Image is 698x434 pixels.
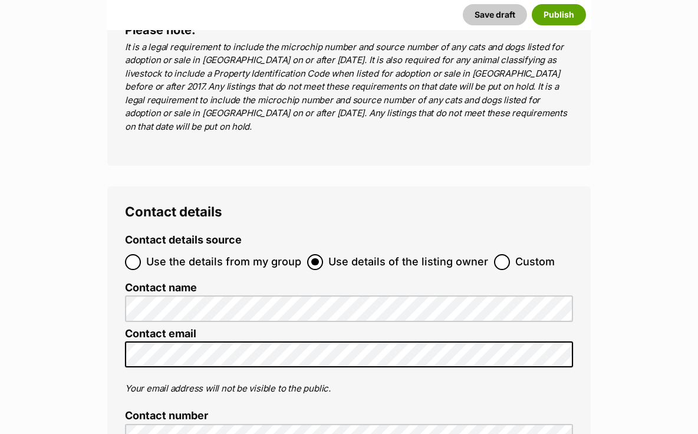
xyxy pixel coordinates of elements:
[515,254,555,270] span: Custom
[125,410,573,422] label: Contact number
[125,41,573,134] p: It is a legal requirement to include the microchip number and source number of any cats and dogs ...
[146,254,301,270] span: Use the details from my group
[125,203,222,219] span: Contact details
[328,254,488,270] span: Use details of the listing owner
[463,4,527,25] button: Save draft
[125,234,242,246] label: Contact details source
[532,4,586,25] button: Publish
[125,328,573,340] label: Contact email
[125,382,573,396] p: Your email address will not be visible to the public.
[125,282,573,294] label: Contact name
